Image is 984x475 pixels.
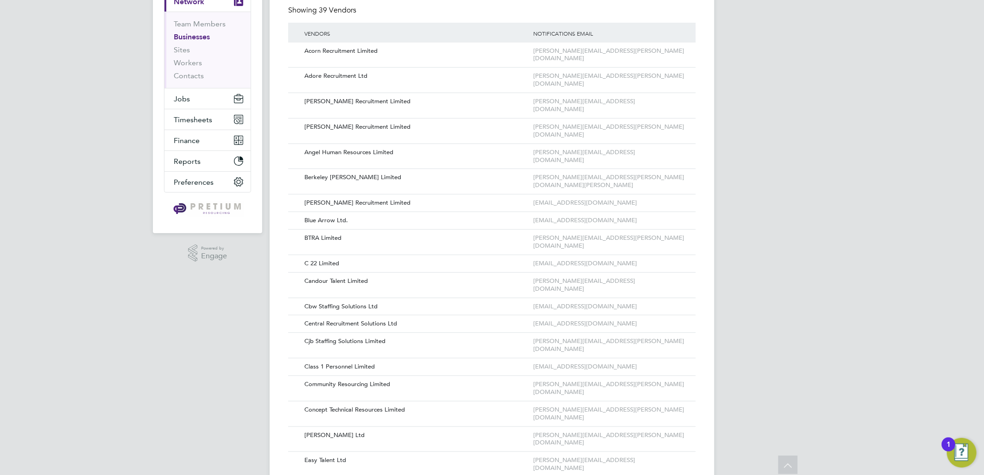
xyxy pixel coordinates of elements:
[297,93,531,110] div: [PERSON_NAME] Recruitment Limited
[201,252,227,260] span: Engage
[164,12,251,88] div: Network
[531,194,687,212] div: [EMAIL_ADDRESS][DOMAIN_NAME]
[297,230,531,247] div: BTRA Limited
[164,151,251,171] button: Reports
[297,194,531,212] div: [PERSON_NAME] Recruitment Limited
[164,88,251,109] button: Jobs
[297,333,531,350] div: Cjb Staffing Solutions Limited
[297,169,531,186] div: Berkeley [PERSON_NAME] Limited
[531,255,687,272] div: [EMAIL_ADDRESS][DOMAIN_NAME]
[297,119,531,136] div: [PERSON_NAME] Recruitment Limited
[531,315,687,332] div: [EMAIL_ADDRESS][DOMAIN_NAME]
[531,23,687,44] div: Notifications Email
[531,333,687,358] div: [PERSON_NAME][EMAIL_ADDRESS][PERSON_NAME][DOMAIN_NAME]
[174,94,190,103] span: Jobs
[531,68,687,93] div: [PERSON_NAME][EMAIL_ADDRESS][PERSON_NAME][DOMAIN_NAME]
[531,230,687,255] div: [PERSON_NAME][EMAIL_ADDRESS][PERSON_NAME][DOMAIN_NAME]
[531,273,687,298] div: [PERSON_NAME][EMAIL_ADDRESS][DOMAIN_NAME]
[174,45,190,54] a: Sites
[531,298,687,315] div: [EMAIL_ADDRESS][DOMAIN_NAME]
[164,130,251,150] button: Finance
[531,144,687,169] div: [PERSON_NAME][EMAIL_ADDRESS][DOMAIN_NAME]
[297,401,531,419] div: Concept Technical Resources Limited
[201,244,227,252] span: Powered by
[174,32,210,41] a: Businesses
[531,401,687,426] div: [PERSON_NAME][EMAIL_ADDRESS][PERSON_NAME][DOMAIN_NAME]
[297,315,531,332] div: Central Recruitment Solutions Ltd
[319,6,356,15] span: 39 Vendors
[946,444,951,456] div: 1
[297,68,531,85] div: Adore Recruitment Ltd
[531,93,687,118] div: [PERSON_NAME][EMAIL_ADDRESS][DOMAIN_NAME]
[288,6,358,15] div: Showing
[531,376,687,401] div: [PERSON_NAME][EMAIL_ADDRESS][PERSON_NAME][DOMAIN_NAME]
[531,212,687,229] div: [EMAIL_ADDRESS][DOMAIN_NAME]
[297,358,531,375] div: Class 1 Personnel Limited
[297,427,531,444] div: [PERSON_NAME] Ltd
[171,202,244,217] img: pretium-logo-retina.png
[164,172,251,192] button: Preferences
[297,144,531,161] div: Angel Human Resources Limited
[297,273,531,290] div: Candour Talent Limited
[297,255,531,272] div: C 22 Limited
[531,427,687,452] div: [PERSON_NAME][EMAIL_ADDRESS][PERSON_NAME][DOMAIN_NAME]
[297,43,531,60] div: Acorn Recruitment Limited
[297,376,531,393] div: Community Resourcing Limited
[297,23,531,44] div: Vendors
[174,157,201,166] span: Reports
[164,202,251,217] a: Go to home page
[174,115,212,124] span: Timesheets
[174,71,204,80] a: Contacts
[531,43,687,68] div: [PERSON_NAME][EMAIL_ADDRESS][PERSON_NAME][DOMAIN_NAME]
[164,109,251,130] button: Timesheets
[174,19,226,28] a: Team Members
[297,212,531,229] div: Blue Arrow Ltd.
[174,178,214,187] span: Preferences
[297,298,531,315] div: Cbw Staffing Solutions Ltd
[531,119,687,144] div: [PERSON_NAME][EMAIL_ADDRESS][PERSON_NAME][DOMAIN_NAME]
[297,452,531,469] div: Easy Talent Ltd
[188,244,227,262] a: Powered byEngage
[174,136,200,145] span: Finance
[531,358,687,375] div: [EMAIL_ADDRESS][DOMAIN_NAME]
[531,169,687,194] div: [PERSON_NAME][EMAIL_ADDRESS][PERSON_NAME][DOMAIN_NAME][PERSON_NAME]
[947,438,977,468] button: Open Resource Center, 1 new notification
[174,58,202,67] a: Workers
